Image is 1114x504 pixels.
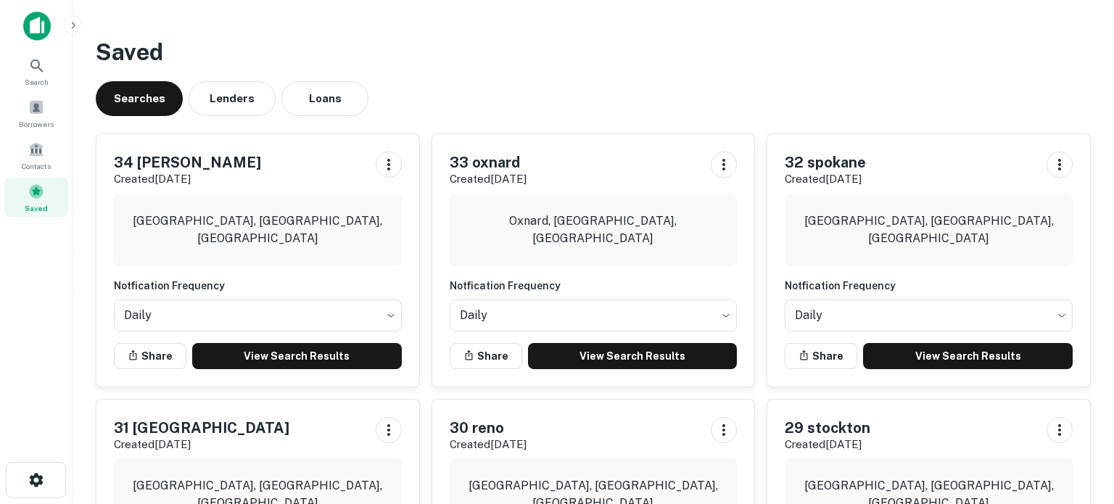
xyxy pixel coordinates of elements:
[450,278,738,294] h6: Notfication Frequency
[4,136,68,175] a: Contacts
[114,278,402,294] h6: Notfication Frequency
[785,170,866,188] p: Created [DATE]
[281,81,368,116] button: Loans
[125,212,390,247] p: [GEOGRAPHIC_DATA], [GEOGRAPHIC_DATA], [GEOGRAPHIC_DATA]
[96,35,1091,70] h3: Saved
[114,343,186,369] button: Share
[796,212,1061,247] p: [GEOGRAPHIC_DATA], [GEOGRAPHIC_DATA], [GEOGRAPHIC_DATA]
[114,295,402,336] div: Without label
[785,152,866,173] h5: 32 spokane
[450,417,527,439] h5: 30 reno
[25,202,48,214] span: Saved
[450,152,527,173] h5: 33 oxnard
[450,343,522,369] button: Share
[114,170,261,188] p: Created [DATE]
[114,436,289,453] p: Created [DATE]
[22,160,51,172] span: Contacts
[863,343,1073,369] a: View Search Results
[785,343,857,369] button: Share
[4,178,68,217] a: Saved
[528,343,738,369] a: View Search Results
[1041,388,1114,458] iframe: Chat Widget
[461,212,726,247] p: Oxnard, [GEOGRAPHIC_DATA], [GEOGRAPHIC_DATA]
[450,295,738,336] div: Without label
[96,81,183,116] button: Searches
[4,51,68,91] a: Search
[189,81,276,116] button: Lenders
[114,152,261,173] h5: 34 [PERSON_NAME]
[785,417,870,439] h5: 29 stockton
[25,76,49,88] span: Search
[450,170,527,188] p: Created [DATE]
[785,295,1073,336] div: Without label
[785,436,870,453] p: Created [DATE]
[450,436,527,453] p: Created [DATE]
[785,278,1073,294] h6: Notfication Frequency
[192,343,402,369] a: View Search Results
[19,118,54,130] span: Borrowers
[23,12,51,41] img: capitalize-icon.png
[4,94,68,133] a: Borrowers
[114,417,289,439] h5: 31 [GEOGRAPHIC_DATA]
